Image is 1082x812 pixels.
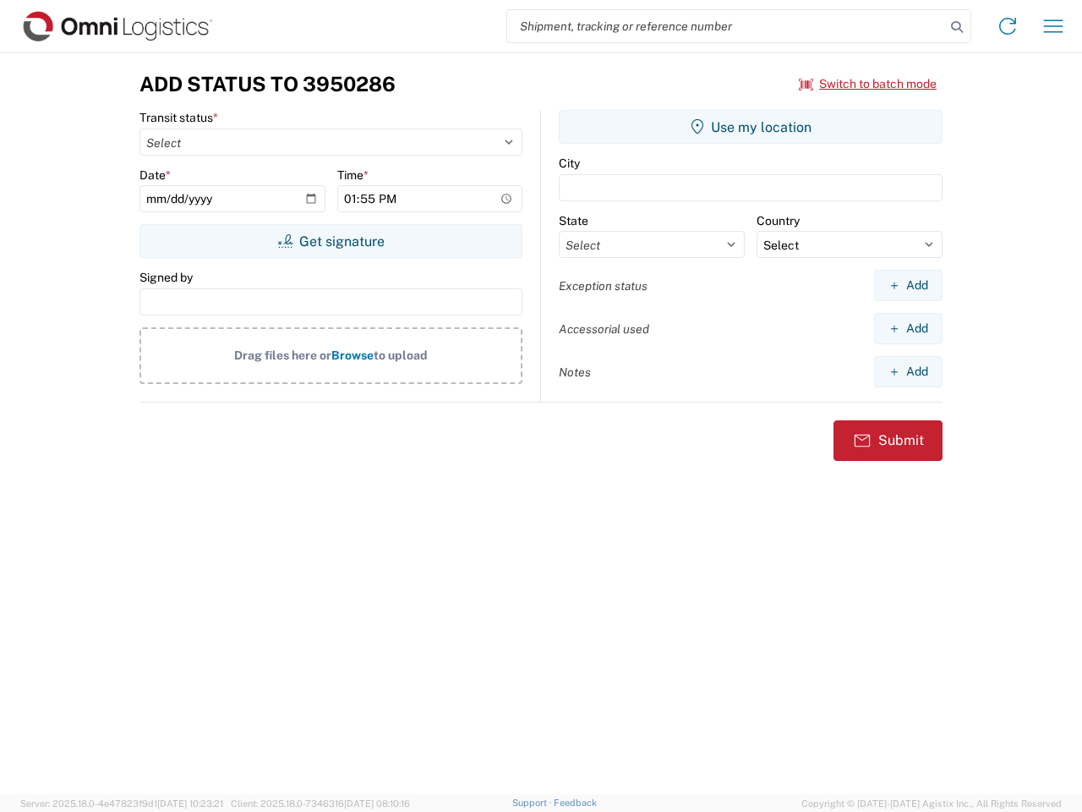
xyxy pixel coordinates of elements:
[512,798,555,808] a: Support
[234,348,331,362] span: Drag files here or
[139,110,218,125] label: Transit status
[559,156,580,171] label: City
[559,110,943,144] button: Use my location
[157,798,223,809] span: [DATE] 10:23:21
[874,270,943,301] button: Add
[374,348,428,362] span: to upload
[874,356,943,387] button: Add
[139,167,171,183] label: Date
[331,348,374,362] span: Browse
[559,278,648,294] label: Exception status
[833,420,943,461] button: Submit
[231,798,410,809] span: Client: 2025.18.0-7346316
[874,313,943,344] button: Add
[337,167,369,183] label: Time
[559,321,649,337] label: Accessorial used
[139,72,396,96] h3: Add Status to 3950286
[554,798,597,808] a: Feedback
[559,365,591,380] label: Notes
[799,70,937,98] button: Switch to batch mode
[344,798,410,809] span: [DATE] 08:10:16
[559,213,588,228] label: State
[801,796,1062,811] span: Copyright © [DATE]-[DATE] Agistix Inc., All Rights Reserved
[139,270,193,285] label: Signed by
[20,798,223,809] span: Server: 2025.18.0-4e47823f9d1
[139,224,522,258] button: Get signature
[507,10,945,42] input: Shipment, tracking or reference number
[757,213,800,228] label: Country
